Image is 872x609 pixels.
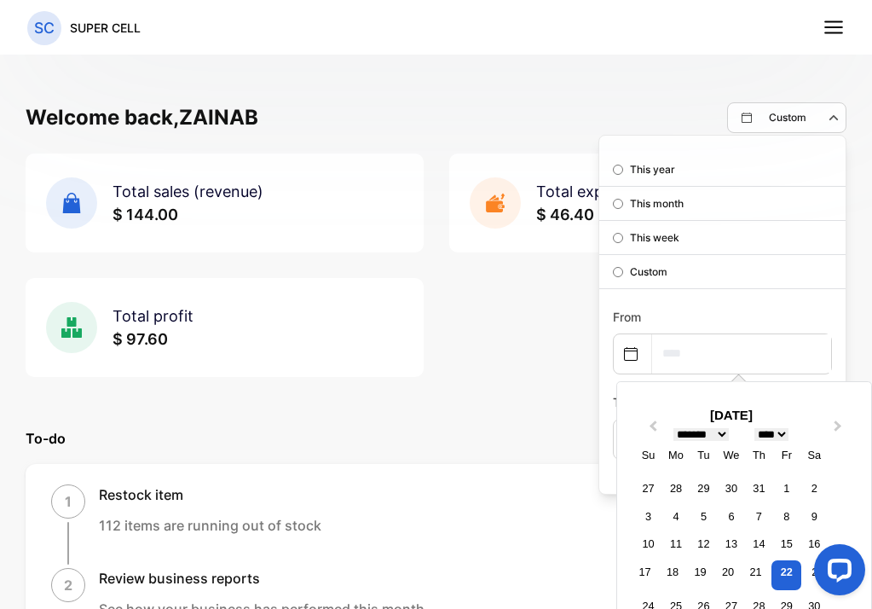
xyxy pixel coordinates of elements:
div: Su [637,444,660,467]
div: Tu [692,444,715,467]
div: Choose Wednesday, July 30th, 2025 [719,477,742,500]
div: Choose Wednesday, August 13th, 2025 [719,532,742,555]
h1: Restock item [99,484,321,505]
div: Choose Saturday, August 16th, 2025 [803,532,826,555]
div: Fr [775,444,798,467]
div: Choose Monday, August 18th, 2025 [661,560,684,583]
div: Choose Sunday, July 27th, 2025 [637,477,660,500]
span: $ 46.40 [536,206,594,223]
p: Custom [769,110,806,125]
div: [DATE] [626,406,837,426]
span: $ 144.00 [113,206,178,223]
p: 2 [64,575,72,595]
span: Total sales (revenue) [113,183,263,200]
div: Choose Monday, August 4th, 2025 [664,505,687,528]
p: Custom [630,264,667,280]
div: Choose Tuesday, August 5th, 2025 [692,505,715,528]
div: Choose Monday, July 28th, 2025 [664,477,687,500]
div: Choose Sunday, August 17th, 2025 [633,560,656,583]
h1: Review business reports [99,568,424,589]
p: SUPER CELL [70,19,141,37]
div: Choose Wednesday, August 20th, 2025 [716,560,739,583]
button: Previous Month [638,417,665,444]
button: Next Month [826,417,853,444]
p: This year [630,162,675,177]
div: Choose Friday, August 8th, 2025 [775,505,798,528]
p: To-do [26,428,846,449]
button: Custom [727,102,846,133]
div: Choose Tuesday, August 19th, 2025 [689,560,712,583]
h1: Welcome back, ZAINAB [26,102,258,133]
div: Choose Monday, August 11th, 2025 [664,532,687,555]
label: From [613,310,641,324]
p: This week [630,230,679,246]
div: Mo [664,444,687,467]
iframe: LiveChat chat widget [800,537,872,609]
div: Choose Thursday, July 31st, 2025 [748,477,771,500]
div: Choose Tuesday, August 12th, 2025 [692,532,715,555]
div: Sa [803,444,826,467]
label: To [613,395,627,409]
p: 1 [65,491,72,512]
div: Choose Friday, August 22nd, 2025 [771,560,801,590]
div: Choose Sunday, August 10th, 2025 [637,532,660,555]
p: This month [630,196,684,212]
div: Th [748,444,771,467]
span: Total profit [113,307,193,325]
div: Choose Thursday, August 7th, 2025 [748,505,771,528]
div: Choose Sunday, August 3rd, 2025 [637,505,660,528]
div: Choose Thursday, August 21st, 2025 [744,560,767,583]
div: Choose Friday, August 15th, 2025 [775,532,798,555]
div: Choose Tuesday, July 29th, 2025 [692,477,715,500]
div: Choose Wednesday, August 6th, 2025 [719,505,742,528]
div: Choose Saturday, August 2nd, 2025 [803,477,826,500]
p: SC [34,17,55,39]
div: Choose Saturday, August 9th, 2025 [803,505,826,528]
div: Choose Thursday, August 14th, 2025 [748,532,771,555]
p: 112 items are running out of stock [99,515,321,536]
span: Total expenses [536,183,645,200]
div: We [719,444,742,467]
div: Choose Friday, August 1st, 2025 [775,477,798,500]
span: $ 97.60 [113,330,168,348]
